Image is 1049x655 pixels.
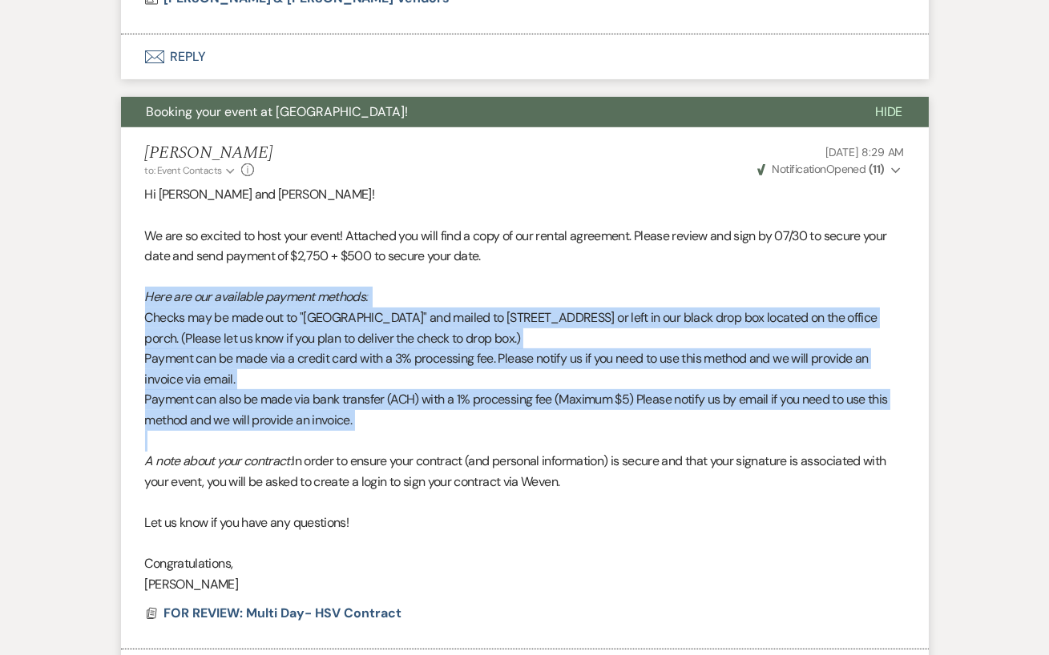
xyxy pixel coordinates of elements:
[825,145,904,159] span: [DATE] 8:29 AM
[121,97,849,127] button: Booking your event at [GEOGRAPHIC_DATA]!
[869,162,885,176] strong: ( 11 )
[164,605,402,621] span: FOR REVIEW: Multi Day- HSV Contract
[145,348,905,389] p: Payment can be made via a credit card with a 3% processing fee. Please notify us if you need to u...
[773,162,826,176] span: Notification
[145,451,905,492] p: In order to ensure your contract (and personal information) is secure and that your signature is ...
[145,452,293,469] em: A note about your contract:
[145,555,233,572] span: Congratulations,
[755,161,904,178] button: NotificationOpened (11)
[145,512,905,533] p: Let us know if you have any questions!
[145,184,905,205] p: Hi [PERSON_NAME] and [PERSON_NAME]!
[145,163,237,178] button: to: Event Contacts
[145,574,905,595] p: [PERSON_NAME]
[849,97,929,127] button: Hide
[145,288,368,305] em: Here are our available payment methods:
[875,103,903,120] span: Hide
[121,34,929,79] button: Reply
[147,103,409,120] span: Booking your event at [GEOGRAPHIC_DATA]!
[145,143,272,163] h5: [PERSON_NAME]
[145,164,222,177] span: to: Event Contacts
[164,604,406,623] button: FOR REVIEW: Multi Day- HSV Contract
[145,307,905,348] p: Checks may be made out to "[GEOGRAPHIC_DATA]" and mailed to [STREET_ADDRESS] or left in our black...
[145,391,888,428] span: Payment can also be made via bank transfer (ACH) with a 1% processing fee (Maximum $5) Please not...
[145,226,905,267] p: We are so excited to host your event! Attached you will find a copy of our rental agreement. Plea...
[757,162,885,176] span: Opened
